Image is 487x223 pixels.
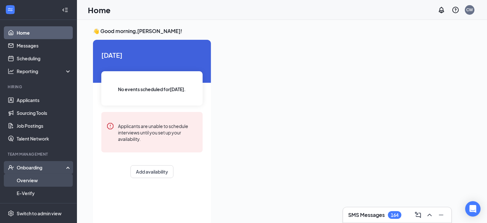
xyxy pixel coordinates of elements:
button: Add availability [130,165,173,178]
div: Hiring [8,84,70,90]
svg: WorkstreamLogo [7,6,13,13]
svg: Collapse [62,7,68,13]
svg: Notifications [438,6,445,14]
a: E-Verify [17,187,71,200]
span: [DATE] [101,50,203,60]
button: ComposeMessage [413,210,423,220]
a: Talent Network [17,132,71,145]
a: Sourcing Tools [17,107,71,119]
a: Job Postings [17,119,71,132]
div: Team Management [8,151,70,157]
a: Scheduling [17,52,71,65]
svg: Minimize [437,211,445,219]
div: CW [466,7,473,13]
h3: SMS Messages [348,211,385,219]
div: Open Intercom Messenger [465,201,481,217]
div: Applicants are unable to schedule interviews until you set up your availability. [118,122,197,142]
div: 164 [391,212,399,218]
svg: ChevronUp [426,211,433,219]
a: Home [17,26,71,39]
div: Onboarding [17,164,66,171]
div: Reporting [17,68,72,74]
div: Switch to admin view [17,210,62,217]
a: Applicants [17,94,71,107]
a: Onboarding Documents [17,200,71,212]
svg: UserCheck [8,164,14,171]
svg: Error [106,122,114,130]
a: Overview [17,174,71,187]
h1: Home [88,4,111,15]
button: Minimize [436,210,446,220]
button: ChevronUp [424,210,435,220]
svg: Settings [8,210,14,217]
a: Messages [17,39,71,52]
svg: Analysis [8,68,14,74]
h3: 👋 Good morning, [PERSON_NAME] ! [93,28,471,35]
svg: ComposeMessage [414,211,422,219]
span: No events scheduled for [DATE] . [118,86,186,93]
svg: QuestionInfo [452,6,459,14]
